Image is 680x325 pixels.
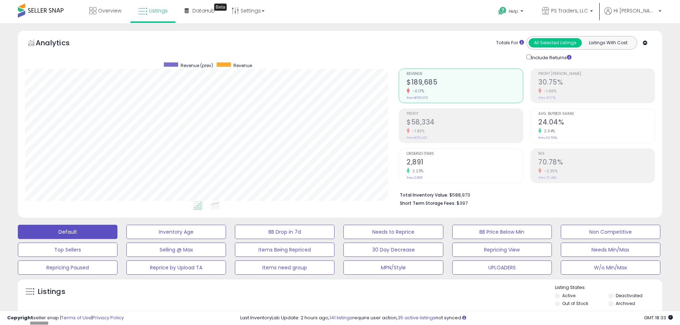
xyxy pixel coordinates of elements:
h2: 30.75% [538,78,655,88]
button: Needs Min/Max [561,243,660,257]
button: MPN/Style [343,260,443,275]
small: -1.66% [542,88,556,94]
a: Hi [PERSON_NAME] [604,7,661,23]
span: Profit [PERSON_NAME] [538,72,655,76]
button: UPLOADERS [452,260,552,275]
span: Ordered Items [407,152,523,156]
small: Prev: $190,013 [407,96,428,100]
li: $588,973 [400,190,650,199]
button: W/o Min/Max [561,260,660,275]
h2: 2,891 [407,158,523,168]
label: Deactivated [616,293,643,299]
small: 2.04% [542,128,555,134]
span: Revenue [233,62,252,68]
div: Totals For [496,40,524,46]
span: Revenue [407,72,523,76]
button: Items need group [235,260,334,275]
button: All Selected Listings [529,38,582,47]
a: Privacy Policy [92,314,124,321]
span: PS Traders, LLC [551,7,588,14]
button: Selling @ Max [126,243,226,257]
label: Archived [616,300,635,306]
small: -0.17% [410,88,424,94]
label: Out of Stock [562,300,588,306]
span: DataHub [192,7,215,14]
span: Overview [98,7,121,14]
button: Listings With Cost [581,38,635,47]
button: BB Drop in 7d [235,225,334,239]
button: Items Being Repriced [235,243,334,257]
button: Default [18,225,117,239]
b: Total Inventory Value: [400,192,448,198]
h5: Analytics [36,38,84,50]
span: Hi [PERSON_NAME] [614,7,656,14]
span: $397 [457,200,468,207]
span: ROI [538,152,655,156]
h2: $189,685 [407,78,523,88]
button: Top Sellers [18,243,117,257]
a: 141 listings [329,314,352,321]
small: Prev: 72.48% [538,176,556,180]
button: Repricing View [452,243,552,257]
span: Listings [149,7,168,14]
strong: Copyright [7,314,33,321]
small: Prev: 2,828 [407,176,422,180]
h2: $58,334 [407,118,523,128]
button: BB Price Below Min [452,225,552,239]
small: Prev: $59,422 [407,136,427,140]
button: Non Competitive [561,225,660,239]
label: Active [562,293,575,299]
a: Terms of Use [61,314,91,321]
button: Reprice by Upload TA [126,260,226,275]
button: 30 Day Decrease [343,243,443,257]
small: Prev: 23.56% [538,136,557,140]
a: 35 active listings [398,314,435,321]
span: Avg. Buybox Share [538,112,655,116]
h5: Listings [38,287,65,297]
span: Help [509,8,518,14]
button: Needs to Reprice [343,225,443,239]
p: Listing States: [555,284,662,291]
small: Prev: 31.27% [538,96,556,100]
i: Get Help [498,6,507,15]
div: Include Returns [521,53,580,61]
h2: 70.78% [538,158,655,168]
span: 2025-09-12 18:33 GMT [644,314,673,321]
small: -2.35% [542,168,558,174]
small: -1.83% [410,128,424,134]
div: seller snap | | [7,315,124,321]
div: Last InventoryLab Update: 2 hours ago, require user action, not synced. [240,315,673,321]
b: Short Term Storage Fees: [400,200,455,206]
h2: 24.04% [538,118,655,128]
a: Help [493,1,530,23]
small: 2.23% [410,168,424,174]
span: Revenue (prev) [181,62,213,68]
button: Repricing Paused [18,260,117,275]
div: Tooltip anchor [214,4,227,11]
span: Profit [407,112,523,116]
button: Inventory Age [126,225,226,239]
